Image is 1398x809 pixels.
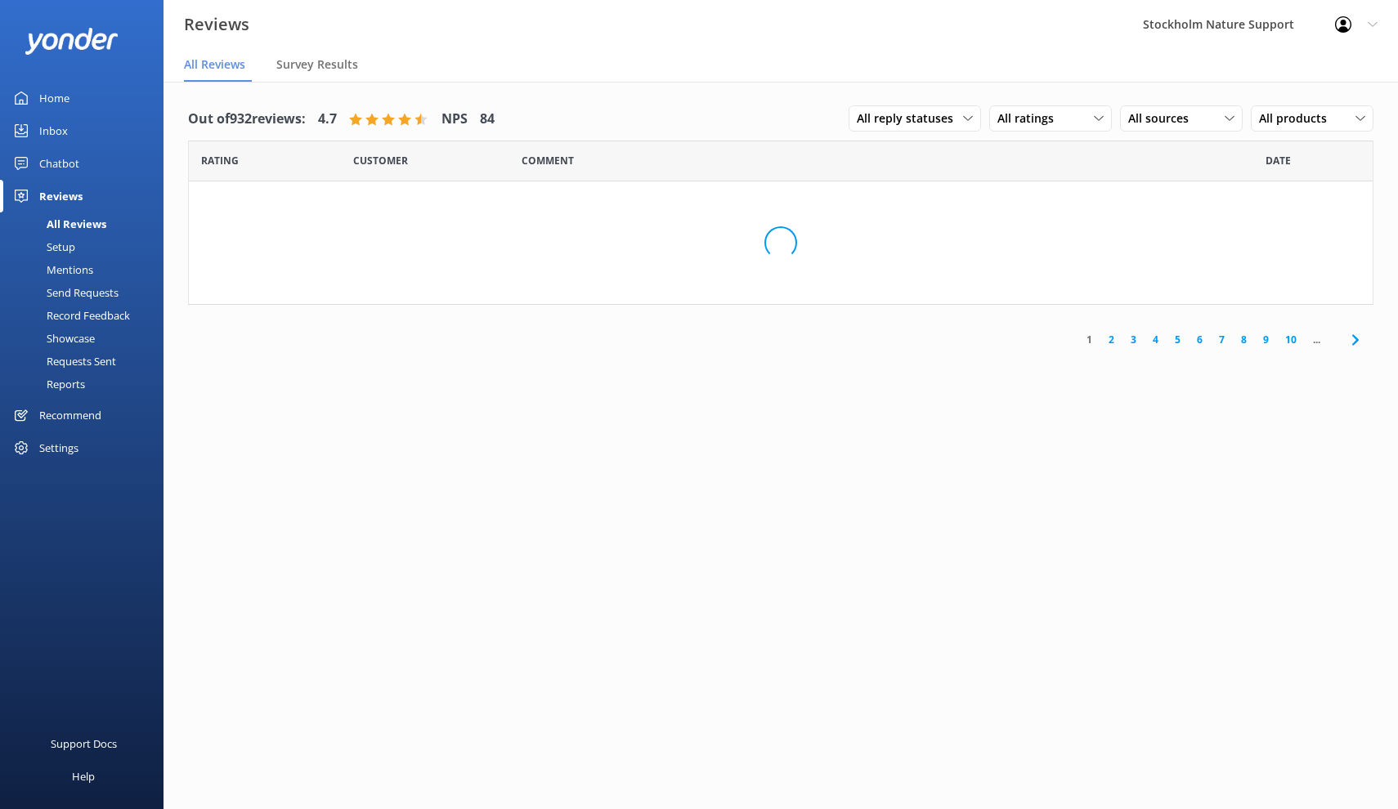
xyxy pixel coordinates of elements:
span: All sources [1128,110,1199,127]
h4: 4.7 [318,109,337,130]
div: Requests Sent [10,350,116,373]
span: Date [201,153,239,168]
a: Send Requests [10,281,164,304]
div: Reports [10,373,85,396]
div: Support Docs [51,727,117,760]
div: Settings [39,431,78,464]
a: Record Feedback [10,304,164,327]
div: Mentions [10,258,93,281]
span: All Reviews [184,56,245,73]
span: All products [1259,110,1337,127]
a: Reports [10,373,164,396]
div: Setup [10,235,75,258]
div: Record Feedback [10,304,130,327]
a: 9 [1255,332,1277,347]
a: 10 [1277,332,1305,347]
span: All reply statuses [857,110,963,127]
a: 2 [1100,332,1122,347]
div: All Reviews [10,212,106,235]
a: Setup [10,235,164,258]
a: Requests Sent [10,350,164,373]
a: 1 [1078,332,1100,347]
a: Mentions [10,258,164,281]
a: 3 [1122,332,1145,347]
div: Showcase [10,327,95,350]
a: 7 [1211,332,1233,347]
div: Send Requests [10,281,119,304]
h4: NPS [441,109,468,130]
div: Reviews [39,180,83,212]
a: 4 [1145,332,1167,347]
span: Survey Results [276,56,358,73]
h4: Out of 932 reviews: [188,109,306,130]
a: 8 [1233,332,1255,347]
span: All ratings [997,110,1064,127]
a: All Reviews [10,212,164,235]
img: yonder-white-logo.png [25,28,119,55]
div: Chatbot [39,147,79,180]
span: Question [522,153,574,168]
div: Help [72,760,95,793]
a: 5 [1167,332,1189,347]
span: ... [1305,332,1329,347]
h3: Reviews [184,11,249,38]
div: Recommend [39,399,101,431]
a: 6 [1189,332,1211,347]
div: Home [39,82,69,114]
span: Date [1266,153,1291,168]
div: Inbox [39,114,68,147]
span: Date [353,153,408,168]
h4: 84 [480,109,495,130]
a: Showcase [10,327,164,350]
